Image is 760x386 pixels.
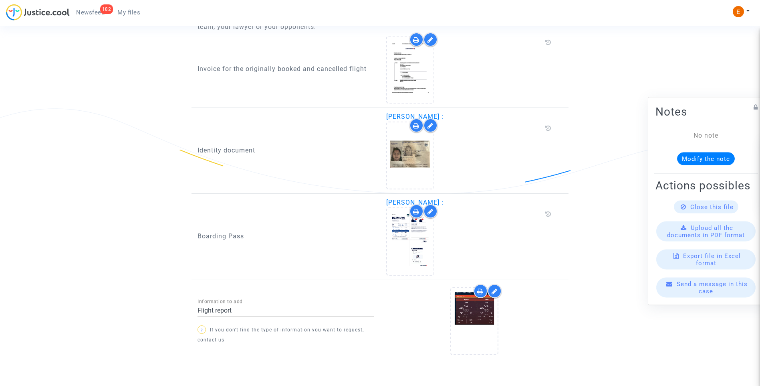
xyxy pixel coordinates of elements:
[198,64,374,74] p: Invoice for the originally booked and cancelled flight
[6,4,70,20] img: jc-logo.svg
[655,179,756,193] h2: Actions possibles
[655,105,756,119] h2: Notes
[198,231,374,241] p: Boarding Pass
[677,280,748,295] span: Send a message in this case
[111,6,147,18] a: My files
[386,199,444,206] span: [PERSON_NAME] :
[690,203,734,211] span: Close this file
[70,6,111,18] a: 182Newsfeed
[198,145,374,155] p: Identity document
[201,328,203,332] span: ?
[76,9,105,16] span: Newsfeed
[198,325,374,345] p: If you don't find the type of information you want to request, contact us
[667,224,745,239] span: Upload all the documents in PDF format
[733,6,744,17] img: ACg8ocIeiFvHKe4dA5oeRFd_CiCnuxWUEc1A2wYhRJE3TTWt=s96-c
[100,4,113,14] div: 182
[677,152,735,165] button: Modify the note
[117,9,140,16] span: My files
[198,13,561,30] span: You can find here all the documents related to your file. These documents may have been added by ...
[683,252,741,267] span: Export file in Excel format
[386,113,444,120] span: [PERSON_NAME] :
[667,131,744,140] div: No note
